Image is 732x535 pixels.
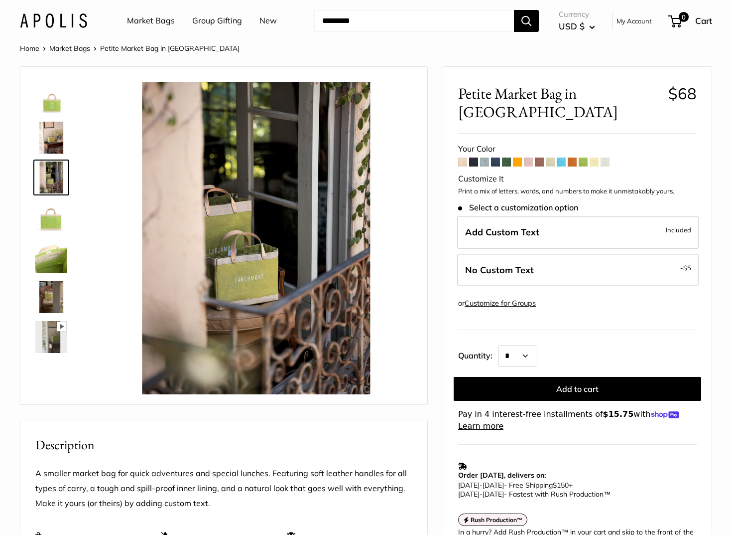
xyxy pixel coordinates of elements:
[559,7,595,21] span: Currency
[33,80,69,116] a: Petite Market Bag in Chartreuse
[483,481,504,490] span: [DATE]
[458,203,578,212] span: Select a customization option
[680,262,691,274] span: -
[35,122,67,154] img: Petite Market Bag in Chartreuse
[458,172,697,186] div: Customize It
[695,15,712,26] span: Cart
[666,224,691,236] span: Included
[457,254,699,287] label: Leave Blank
[616,15,652,27] a: My Account
[465,264,534,276] span: No Custom Text
[127,13,175,28] a: Market Bags
[514,10,539,32] button: Search
[49,44,90,53] a: Market Bags
[458,142,697,157] div: Your Color
[35,201,67,233] img: Petite Market Bag in Chartreuse
[458,297,536,310] div: or
[480,481,483,490] span: -
[483,490,504,499] span: [DATE]
[8,497,107,527] iframe: Sign Up via Text for Offers
[679,12,689,22] span: 0
[669,13,712,29] a: 0 Cart
[33,120,69,156] a: Petite Market Bag in Chartreuse
[471,516,523,524] strong: Rush Production™
[35,435,412,455] h2: Description
[559,21,585,31] span: USD $
[20,44,39,53] a: Home
[35,281,67,313] img: Petite Market Bag in Chartreuse
[457,216,699,249] label: Add Custom Text
[458,481,692,499] p: - Free Shipping +
[100,82,412,394] img: Petite Market Bag in Chartreuse
[458,342,498,367] label: Quantity:
[33,199,69,235] a: Petite Market Bag in Chartreuse
[33,239,69,275] a: Petite Market Bag in Chartreuse
[35,82,67,114] img: Petite Market Bag in Chartreuse
[683,264,691,272] span: $5
[458,84,661,121] span: Petite Market Bag in [GEOGRAPHIC_DATA]
[559,18,595,34] button: USD $
[33,319,69,355] a: Petite Market Bag in Chartreuse
[458,186,697,196] p: Print a mix of letters, words, and numbers to make it unmistakably yours.
[465,299,536,308] a: Customize for Groups
[259,13,277,28] a: New
[33,279,69,315] a: Petite Market Bag in Chartreuse
[35,466,412,511] p: A smaller market bag for quick adventures and special lunches. Featuring soft leather handles for...
[458,490,610,499] span: - Fastest with Rush Production™
[480,490,483,499] span: -
[20,42,240,55] nav: Breadcrumb
[20,13,87,28] img: Apolis
[192,13,242,28] a: Group Gifting
[458,490,480,499] span: [DATE]
[35,162,67,193] img: Petite Market Bag in Chartreuse
[35,241,67,273] img: Petite Market Bag in Chartreuse
[465,226,539,238] span: Add Custom Text
[35,321,67,353] img: Petite Market Bag in Chartreuse
[553,481,569,490] span: $150
[458,481,480,490] span: [DATE]
[458,471,546,480] strong: Order [DATE], delivers on:
[100,44,240,53] span: Petite Market Bag in [GEOGRAPHIC_DATA]
[454,377,701,401] button: Add to cart
[33,160,69,195] a: Petite Market Bag in Chartreuse
[668,84,697,103] span: $68
[314,10,514,32] input: Search...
